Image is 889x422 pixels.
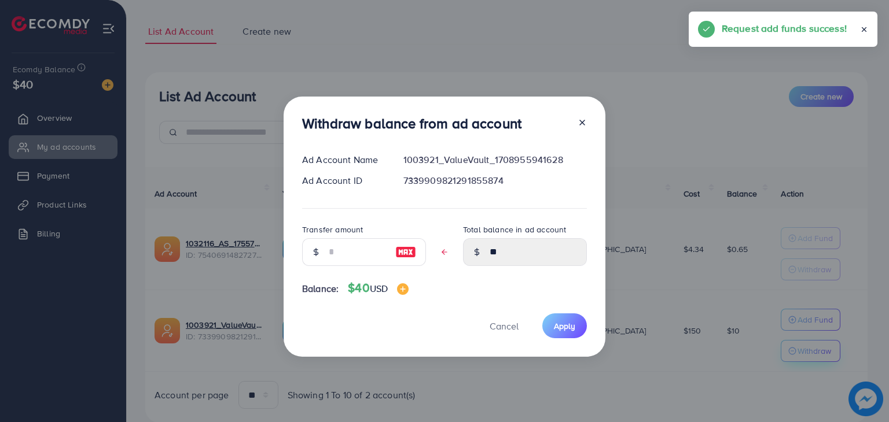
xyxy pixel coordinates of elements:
div: Ad Account ID [293,174,394,187]
button: Apply [542,313,587,338]
span: Cancel [490,320,519,332]
h5: Request add funds success! [722,21,847,36]
span: Apply [554,320,575,332]
div: Ad Account Name [293,153,394,166]
label: Total balance in ad account [463,224,566,235]
h4: $40 [348,281,409,295]
img: image [395,245,416,259]
button: Cancel [475,313,533,338]
h3: Withdraw balance from ad account [302,115,521,132]
div: 1003921_ValueVault_1708955941628 [394,153,596,166]
div: 7339909821291855874 [394,174,596,187]
span: USD [370,282,388,295]
span: Balance: [302,282,339,295]
img: image [397,283,409,295]
label: Transfer amount [302,224,363,235]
